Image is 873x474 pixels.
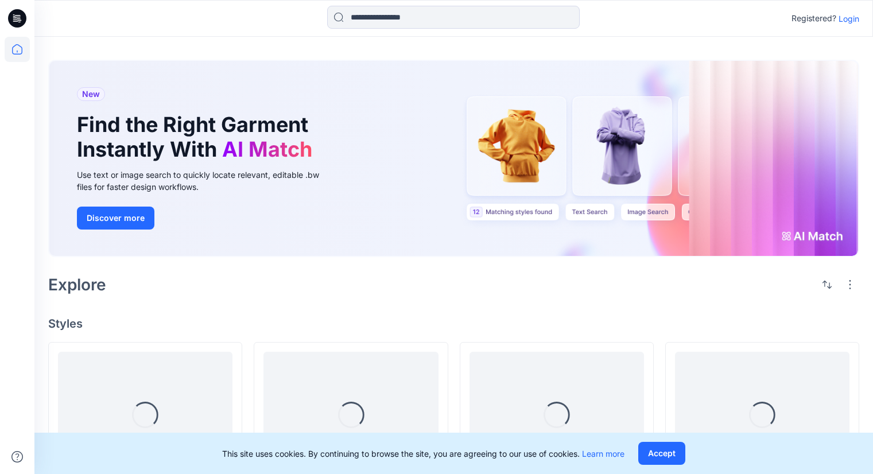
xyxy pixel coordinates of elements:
a: Learn more [582,449,624,459]
p: Registered? [791,11,836,25]
button: Discover more [77,207,154,230]
p: Login [839,13,859,25]
h4: Styles [48,317,859,331]
span: AI Match [222,137,312,162]
span: New [82,87,100,101]
button: Accept [638,442,685,465]
p: This site uses cookies. By continuing to browse the site, you are agreeing to our use of cookies. [222,448,624,460]
h1: Find the Right Garment Instantly With [77,112,318,162]
div: Use text or image search to quickly locate relevant, editable .bw files for faster design workflows. [77,169,335,193]
h2: Explore [48,275,106,294]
